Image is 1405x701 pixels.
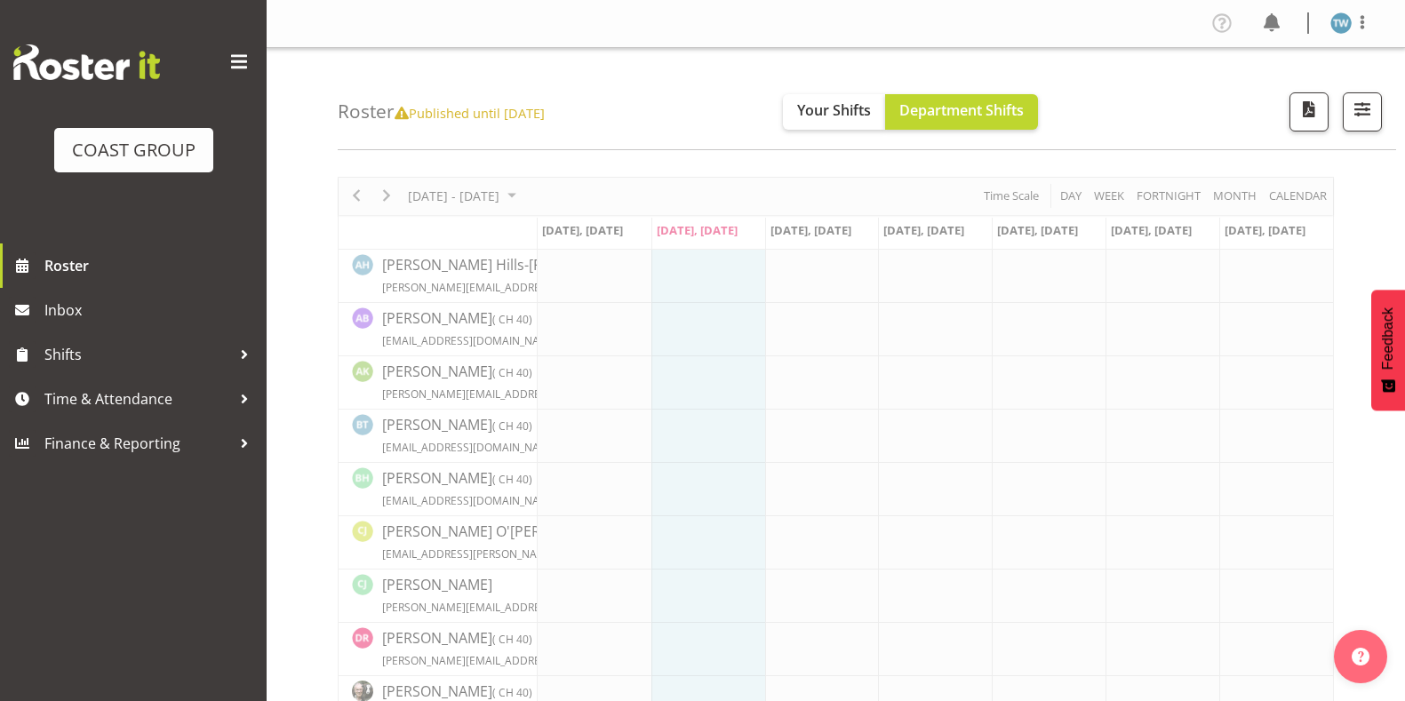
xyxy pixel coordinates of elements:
[1289,92,1329,131] button: Download a PDF of the roster according to the set date range.
[338,101,545,122] h4: Roster
[1330,12,1352,34] img: tim-wilson1191.jpg
[13,44,160,80] img: Rosterit website logo
[899,100,1024,120] span: Department Shifts
[1343,92,1382,131] button: Filter Shifts
[44,252,258,279] span: Roster
[44,386,231,412] span: Time & Attendance
[72,137,196,163] div: COAST GROUP
[1380,307,1396,370] span: Feedback
[395,104,545,122] span: Published until [DATE]
[885,94,1038,130] button: Department Shifts
[797,100,871,120] span: Your Shifts
[1371,290,1405,410] button: Feedback - Show survey
[44,297,258,323] span: Inbox
[783,94,885,130] button: Your Shifts
[1352,648,1369,665] img: help-xxl-2.png
[44,430,231,457] span: Finance & Reporting
[44,341,231,368] span: Shifts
